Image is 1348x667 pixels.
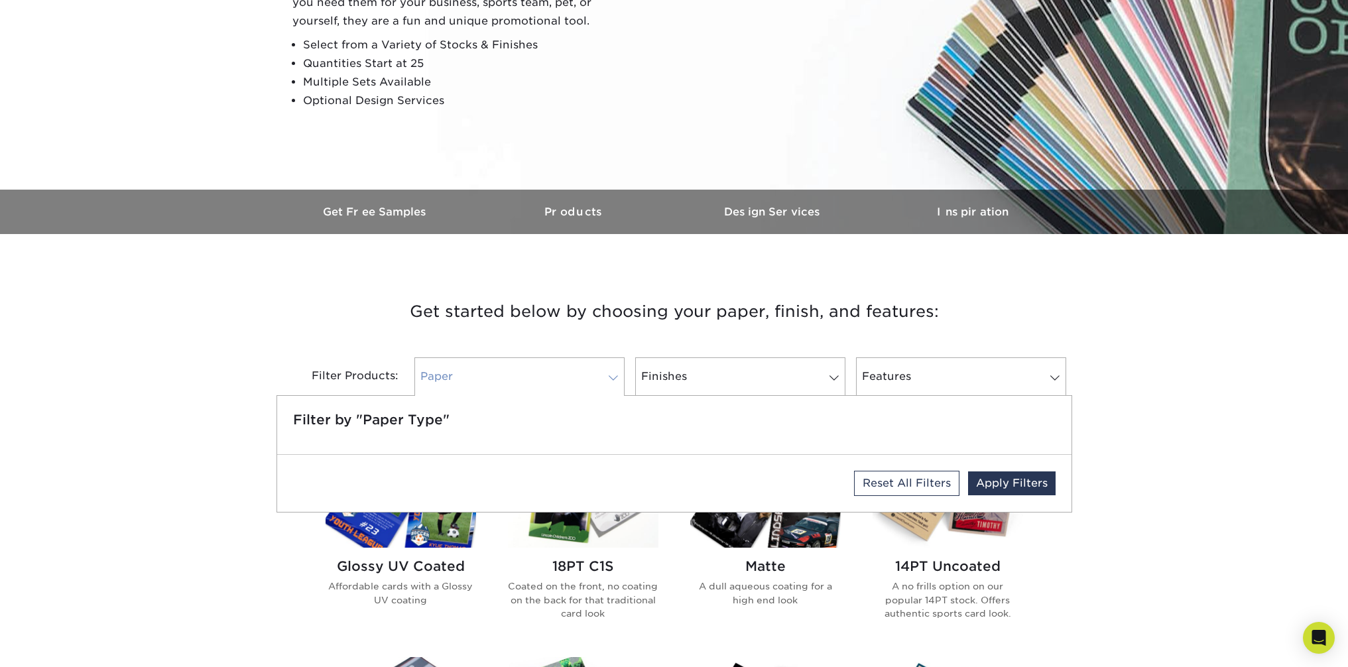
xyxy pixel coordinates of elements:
[276,206,475,218] h3: Get Free Samples
[873,206,1072,218] h3: Inspiration
[873,558,1023,574] h2: 14PT Uncoated
[326,558,476,574] h2: Glossy UV Coated
[508,444,658,641] a: 18PT C1S Trading Cards 18PT C1S Coated on the front, no coating on the back for that traditional ...
[475,206,674,218] h3: Products
[508,558,658,574] h2: 18PT C1S
[690,558,841,574] h2: Matte
[968,471,1056,495] a: Apply Filters
[873,190,1072,234] a: Inspiration
[286,282,1062,341] h3: Get started below by choosing your paper, finish, and features:
[326,444,476,641] a: Glossy UV Coated Trading Cards Glossy UV Coated Affordable cards with a Glossy UV coating
[303,73,624,91] li: Multiple Sets Available
[1303,622,1335,654] div: Open Intercom Messenger
[854,471,959,496] a: Reset All Filters
[303,36,624,54] li: Select from a Variety of Stocks & Finishes
[873,444,1023,641] a: 14PT Uncoated Trading Cards 14PT Uncoated A no frills option on our popular 14PT stock. Offers au...
[303,54,624,73] li: Quantities Start at 25
[674,206,873,218] h3: Design Services
[326,579,476,607] p: Affordable cards with a Glossy UV coating
[674,190,873,234] a: Design Services
[635,357,845,396] a: Finishes
[293,412,1056,428] h5: Filter by "Paper Type"
[3,627,113,662] iframe: Google Customer Reviews
[475,190,674,234] a: Products
[856,357,1066,396] a: Features
[690,579,841,607] p: A dull aqueous coating for a high end look
[303,91,624,110] li: Optional Design Services
[690,444,841,641] a: Matte Trading Cards Matte A dull aqueous coating for a high end look
[414,357,625,396] a: Paper
[873,579,1023,620] p: A no frills option on our popular 14PT stock. Offers authentic sports card look.
[508,579,658,620] p: Coated on the front, no coating on the back for that traditional card look
[276,357,409,396] div: Filter Products:
[276,190,475,234] a: Get Free Samples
